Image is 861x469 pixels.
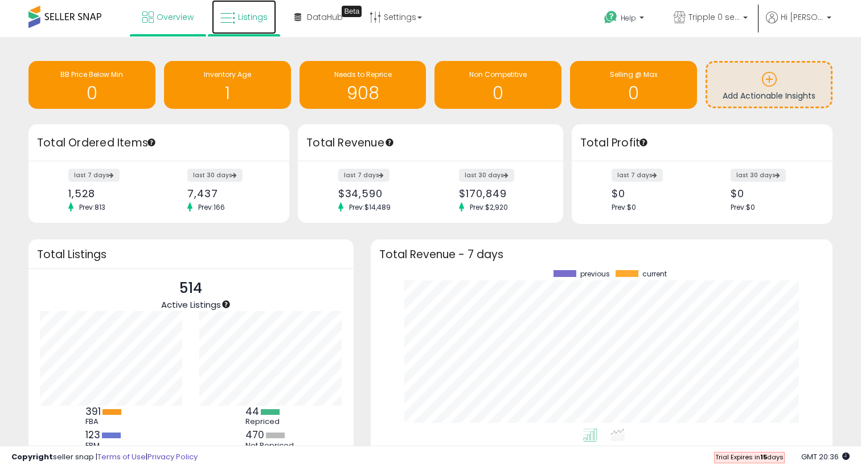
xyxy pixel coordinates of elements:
[34,84,150,103] h1: 0
[612,187,694,199] div: $0
[187,169,243,182] label: last 30 days
[37,135,281,151] h3: Total Ordered Items
[68,169,120,182] label: last 7 days
[580,270,610,278] span: previous
[245,428,264,442] b: 470
[638,137,649,148] div: Tooltip anchor
[715,452,784,462] span: Trial Expires in days
[221,299,231,309] div: Tooltip anchor
[11,452,198,463] div: seller snap | |
[576,84,691,103] h1: 0
[192,202,231,212] span: Prev: 166
[384,137,395,148] div: Tooltip anchor
[766,11,831,37] a: Hi [PERSON_NAME]
[157,11,194,23] span: Overview
[731,187,813,199] div: $0
[731,169,786,182] label: last 30 days
[459,187,543,199] div: $170,849
[338,169,389,182] label: last 7 days
[146,137,157,148] div: Tooltip anchor
[204,70,251,79] span: Inventory Age
[245,417,297,426] div: Repriced
[37,250,345,259] h3: Total Listings
[85,405,101,418] b: 391
[604,10,618,25] i: Get Help
[612,169,663,182] label: last 7 days
[305,84,421,103] h1: 908
[68,187,150,199] div: 1,528
[73,202,111,212] span: Prev: 813
[642,270,667,278] span: current
[300,61,427,109] a: Needs to Reprice 908
[760,452,767,462] b: 15
[570,61,697,109] a: Selling @ Max 0
[781,11,823,23] span: Hi [PERSON_NAME]
[610,70,658,79] span: Selling @ Max
[464,202,514,212] span: Prev: $2,920
[595,2,655,37] a: Help
[469,70,527,79] span: Non Competitive
[161,278,221,299] p: 514
[342,6,362,17] div: Tooltip anchor
[707,63,831,107] a: Add Actionable Insights
[245,441,297,450] div: Not Repriced
[306,135,555,151] h3: Total Revenue
[147,451,198,462] a: Privacy Policy
[28,61,155,109] a: BB Price Below Min 0
[334,70,392,79] span: Needs to Reprice
[434,61,561,109] a: Non Competitive 0
[440,84,556,103] h1: 0
[731,202,755,212] span: Prev: $0
[161,299,221,311] span: Active Listings
[688,11,740,23] span: Tripple 0 seller
[379,250,824,259] h3: Total Revenue - 7 days
[621,13,636,23] span: Help
[307,11,343,23] span: DataHub
[245,405,259,418] b: 44
[338,187,422,199] div: $34,590
[60,70,123,79] span: BB Price Below Min
[97,451,146,462] a: Terms of Use
[85,441,137,450] div: FBM
[580,135,824,151] h3: Total Profit
[11,451,53,462] strong: Copyright
[238,11,268,23] span: Listings
[612,202,636,212] span: Prev: $0
[170,84,285,103] h1: 1
[164,61,291,109] a: Inventory Age 1
[85,417,137,426] div: FBA
[723,90,815,101] span: Add Actionable Insights
[187,187,269,199] div: 7,437
[85,428,100,442] b: 123
[343,202,396,212] span: Prev: $14,489
[459,169,514,182] label: last 30 days
[801,451,850,462] span: 2025-09-17 20:36 GMT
